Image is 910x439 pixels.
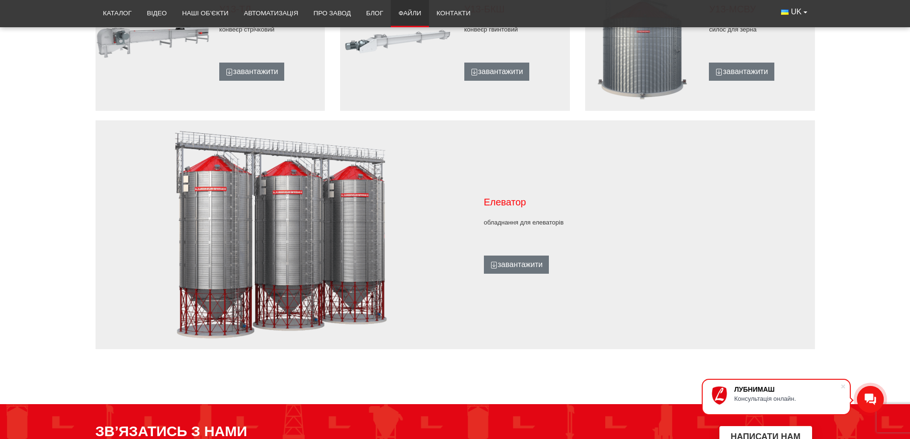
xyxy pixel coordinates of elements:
[358,3,391,24] a: Блог
[219,25,316,34] p: конвеєр стрічковий
[391,3,429,24] a: Файли
[464,25,561,34] p: конвеєр гвинтовий
[139,3,175,24] a: Відео
[429,3,478,24] a: Контакти
[484,195,786,209] p: Елеватор
[484,218,786,227] p: обладнання для елеваторів
[236,3,306,24] a: Автоматизація
[709,63,774,81] a: завантажити
[773,3,814,21] button: UK
[174,3,236,24] a: Наші об’єкти
[464,63,529,81] a: завантажити
[219,63,284,81] a: завантажити
[96,3,139,24] a: Каталог
[734,385,840,393] div: ЛУБНИМАШ
[734,395,840,402] div: Консультація онлайн.
[791,7,802,17] span: UK
[484,256,549,274] a: завантажити
[781,10,789,15] img: Українська
[306,3,358,24] a: Про завод
[709,25,805,34] p: силос для зерна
